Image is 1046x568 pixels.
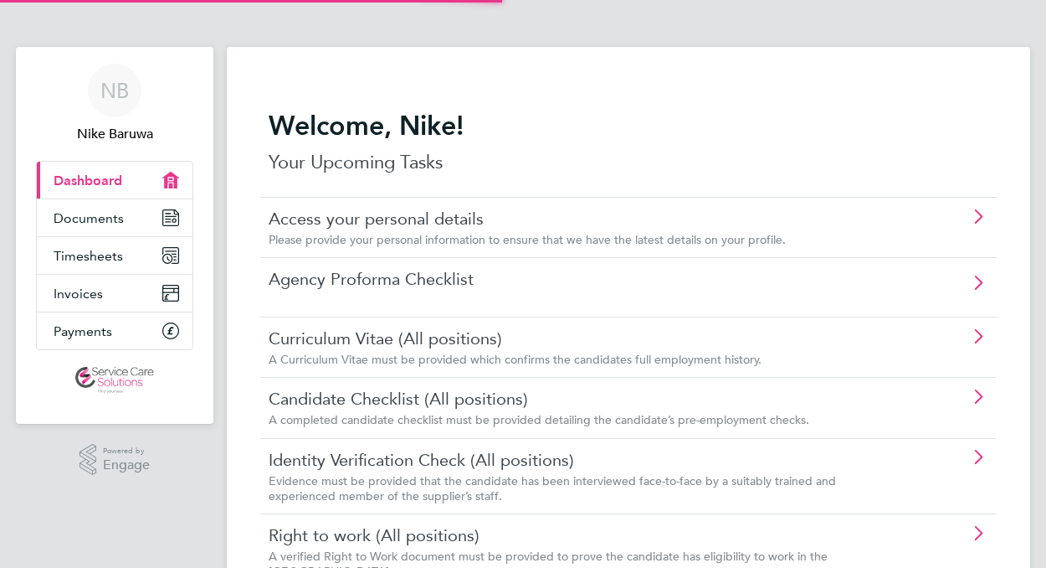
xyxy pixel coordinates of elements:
a: Right to work (All positions) [269,524,894,546]
p: Your Upcoming Tasks [269,149,988,176]
span: Nike Baruwa [36,124,193,144]
a: NBNike Baruwa [36,64,193,144]
a: Candidate Checklist (All positions) [269,388,894,410]
a: Documents [37,199,192,236]
a: Powered byEngage [79,444,151,476]
img: servicecare-logo-retina.png [75,367,154,394]
span: Powered by [103,444,150,458]
h2: Welcome, Nike! [269,109,988,142]
span: Dashboard [54,173,122,188]
a: Payments [37,312,192,349]
span: Documents [54,210,124,226]
span: A Curriculum Vitae must be provided which confirms the candidates full employment history. [269,352,761,367]
span: Invoices [54,286,103,302]
a: Identity Verification Check (All positions) [269,449,894,471]
a: Access your personal details [269,208,894,230]
a: Timesheets [37,237,192,274]
a: Dashboard [37,162,192,199]
a: Curriculum Vitae (All positions) [269,328,894,349]
span: Engage [103,458,150,472]
span: Timesheets [54,248,123,264]
span: NB [100,80,129,101]
a: Invoices [37,275,192,312]
nav: Main navigation [16,47,213,424]
span: Please provide your personal information to ensure that we have the latest details on your profile. [269,232,786,247]
a: Go to home page [36,367,193,394]
span: Evidence must be provided that the candidate has been interviewed face-to-face by a suitably trai... [269,473,836,503]
a: Agency Proforma Checklist [269,268,894,290]
span: A completed candidate checklist must be provided detailing the candidate’s pre-employment checks. [269,412,809,427]
span: Payments [54,323,112,339]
